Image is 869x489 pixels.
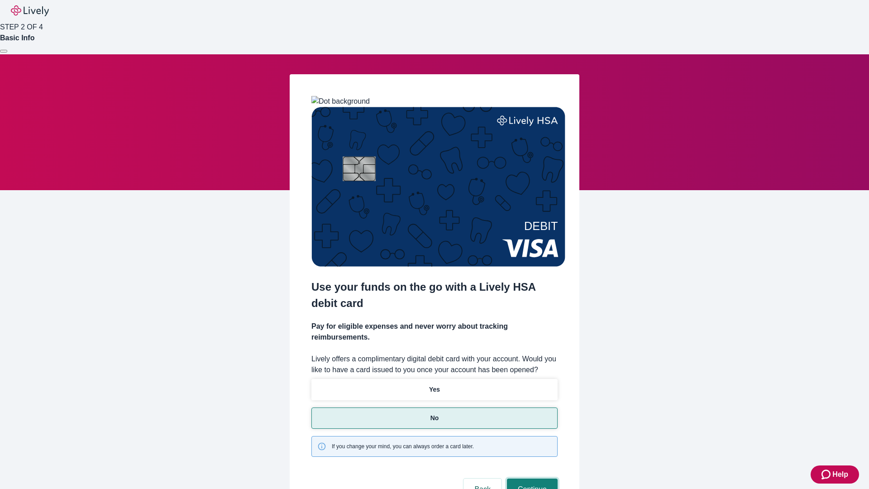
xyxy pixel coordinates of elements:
img: Dot background [311,96,370,107]
h2: Use your funds on the go with a Lively HSA debit card [311,279,558,312]
button: No [311,407,558,429]
span: If you change your mind, you can always order a card later. [332,442,474,451]
img: Debit card [311,107,565,267]
span: Help [832,469,848,480]
h4: Pay for eligible expenses and never worry about tracking reimbursements. [311,321,558,343]
button: Zendesk support iconHelp [811,465,859,484]
p: No [430,413,439,423]
p: Yes [429,385,440,394]
button: Yes [311,379,558,400]
img: Lively [11,5,49,16]
label: Lively offers a complimentary digital debit card with your account. Would you like to have a card... [311,354,558,375]
svg: Zendesk support icon [821,469,832,480]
